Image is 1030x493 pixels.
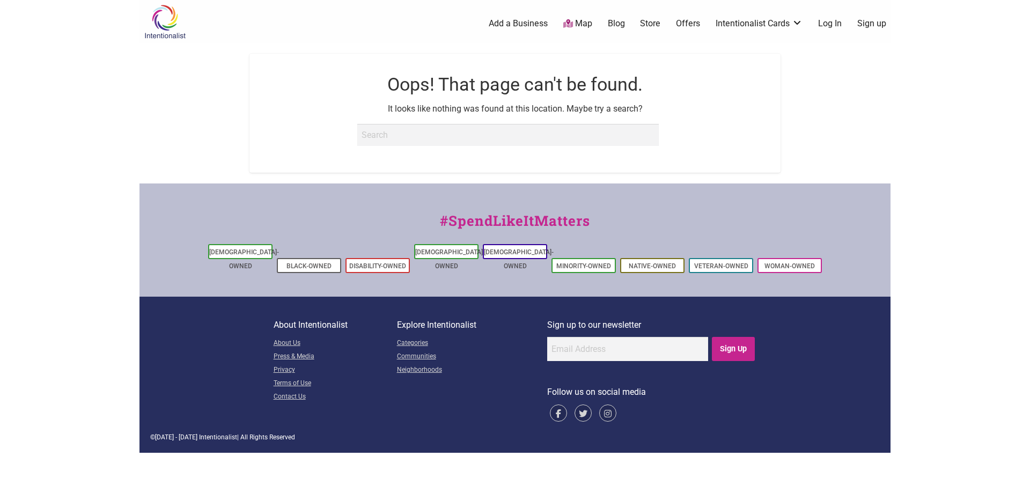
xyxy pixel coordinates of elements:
span: Intentionalist [199,433,237,441]
a: Map [563,18,592,30]
a: [DEMOGRAPHIC_DATA]-Owned [484,248,554,270]
p: Sign up to our newsletter [547,318,757,332]
a: Woman-Owned [764,262,815,270]
p: It looks like nothing was found at this location. Maybe try a search? [278,102,752,116]
a: Add a Business [489,18,548,30]
a: Log In [818,18,842,30]
a: Offers [676,18,700,30]
a: Minority-Owned [556,262,611,270]
input: Sign Up [712,337,755,361]
div: #SpendLikeItMatters [139,210,891,242]
a: Privacy [274,364,397,377]
a: Disability-Owned [349,262,406,270]
a: Black-Owned [286,262,332,270]
h1: Oops! That page can't be found. [278,72,752,98]
a: Blog [608,18,625,30]
a: Veteran-Owned [694,262,748,270]
input: Email Address [547,337,708,361]
p: Explore Intentionalist [397,318,547,332]
a: Store [640,18,660,30]
span: [DATE] - [DATE] [155,433,197,441]
img: Intentionalist [139,4,190,39]
a: Terms of Use [274,377,397,391]
a: Neighborhoods [397,364,547,377]
a: Native-Owned [629,262,676,270]
a: Press & Media [274,350,397,364]
a: Categories [397,337,547,350]
a: Communities [397,350,547,364]
p: Follow us on social media [547,385,757,399]
a: Intentionalist Cards [716,18,803,30]
input: Search [357,124,659,145]
a: Sign up [857,18,886,30]
a: [DEMOGRAPHIC_DATA]-Owned [415,248,485,270]
a: [DEMOGRAPHIC_DATA]-Owned [209,248,279,270]
a: About Us [274,337,397,350]
a: Contact Us [274,391,397,404]
p: About Intentionalist [274,318,397,332]
div: © | All Rights Reserved [150,432,880,442]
